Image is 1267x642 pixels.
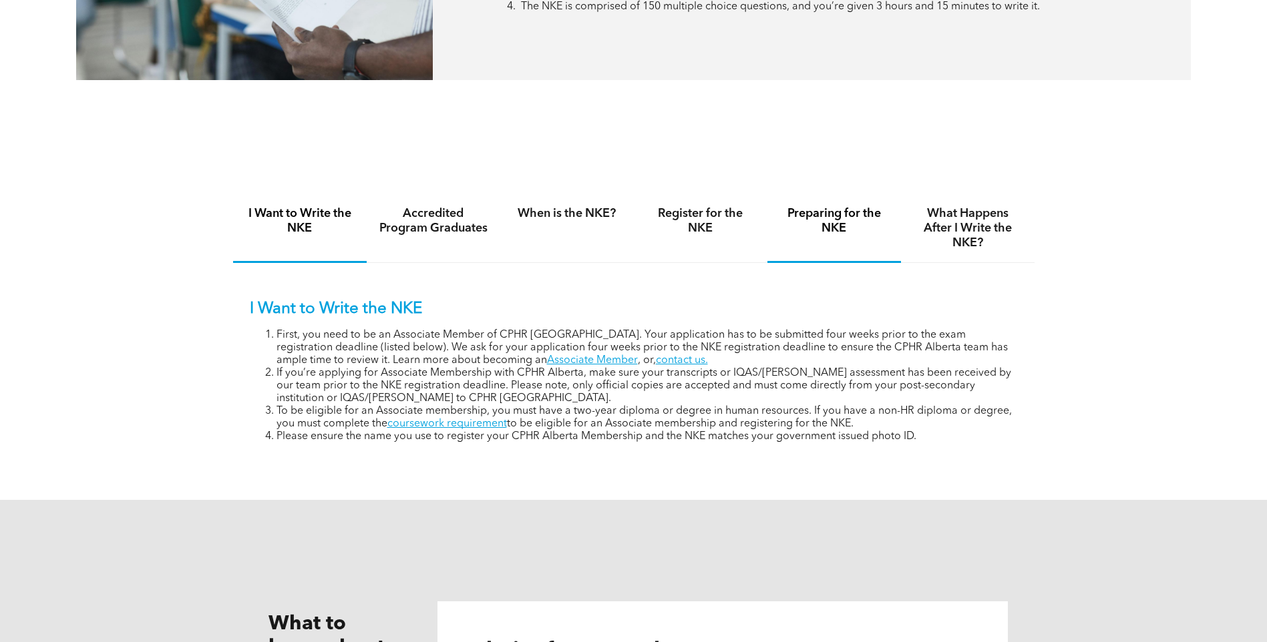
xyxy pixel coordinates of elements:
[521,1,1040,12] span: The NKE is comprised of 150 multiple choice questions, and you’re given 3 hours and 15 minutes to...
[250,300,1018,319] p: I Want to Write the NKE
[656,355,708,366] a: contact us.
[512,206,622,221] h4: When is the NKE?
[245,206,355,236] h4: I Want to Write the NKE
[277,329,1018,367] li: First, you need to be an Associate Member of CPHR [GEOGRAPHIC_DATA]. Your application has to be s...
[387,418,507,429] a: coursework requirement
[277,367,1018,405] li: If you’re applying for Associate Membership with CPHR Alberta, make sure your transcripts or IQAS...
[277,405,1018,430] li: To be eligible for an Associate membership, you must have a two-year diploma or degree in human r...
[277,430,1018,443] li: Please ensure the name you use to register your CPHR Alberta Membership and the NKE matches your ...
[779,206,889,236] h4: Preparing for the NKE
[379,206,488,236] h4: Accredited Program Graduates
[547,355,638,366] a: Associate Member
[646,206,755,236] h4: Register for the NKE
[913,206,1023,250] h4: What Happens After I Write the NKE?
